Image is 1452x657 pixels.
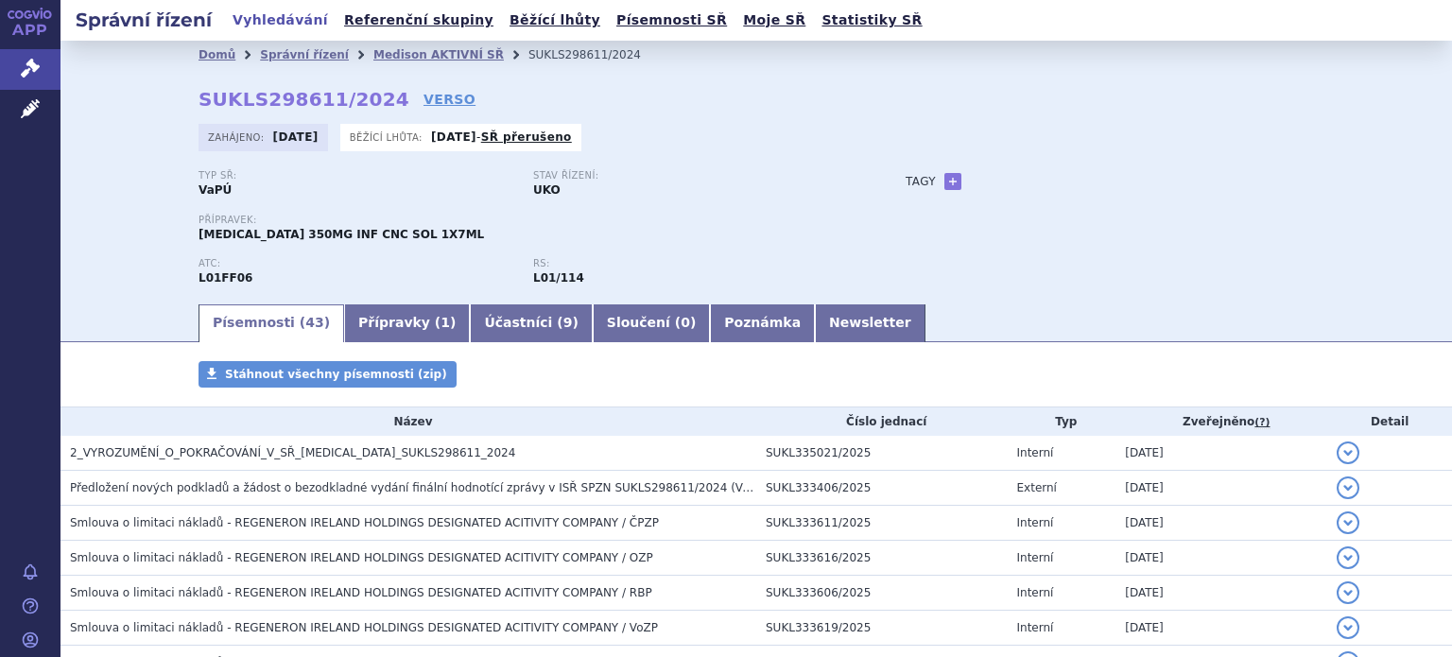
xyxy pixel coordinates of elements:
[756,506,1008,541] td: SUKL333611/2025
[593,304,710,342] a: Sloučení (0)
[199,361,457,388] a: Stáhnout všechny písemnosti (zip)
[1337,616,1359,639] button: detail
[756,436,1008,471] td: SUKL335021/2025
[1115,436,1327,471] td: [DATE]
[431,130,476,144] strong: [DATE]
[60,7,227,33] h2: Správní řízení
[199,228,484,241] span: [MEDICAL_DATA] 350MG INF CNC SOL 1X7ML
[273,130,319,144] strong: [DATE]
[1254,416,1270,429] abbr: (?)
[199,183,232,197] strong: VaPÚ
[481,130,572,144] a: SŘ přerušeno
[756,541,1008,576] td: SUKL333616/2025
[533,170,849,182] p: Stav řízení:
[199,88,409,111] strong: SUKLS298611/2024
[1115,576,1327,611] td: [DATE]
[260,48,349,61] a: Správní řízení
[1115,407,1327,436] th: Zveřejněno
[815,304,925,342] a: Newsletter
[528,41,665,69] li: SUKLS298611/2024
[60,407,756,436] th: Název
[1017,481,1057,494] span: Externí
[1337,546,1359,569] button: detail
[1115,541,1327,576] td: [DATE]
[710,304,815,342] a: Poznámka
[70,621,658,634] span: Smlouva o limitaci nákladů - REGENERON IRELAND HOLDINGS DESIGNATED ACITIVITY COMPANY / VoZP
[816,8,927,33] a: Statistiky SŘ
[1017,551,1054,564] span: Interní
[756,471,1008,506] td: SUKL333406/2025
[1115,471,1327,506] td: [DATE]
[431,130,572,145] p: -
[423,90,475,109] a: VERSO
[225,368,447,381] span: Stáhnout všechny písemnosti (zip)
[199,271,252,285] strong: CEMIPLIMAB
[906,170,936,193] h3: Tagy
[1337,476,1359,499] button: detail
[756,407,1008,436] th: Číslo jednací
[1017,586,1054,599] span: Interní
[373,48,504,61] a: Medison AKTIVNÍ SŘ
[199,48,235,61] a: Domů
[350,130,426,145] span: Běžící lhůta:
[70,551,653,564] span: Smlouva o limitaci nákladů - REGENERON IRELAND HOLDINGS DESIGNATED ACITIVITY COMPANY / OZP
[70,446,515,459] span: 2_VYROZUMĚNÍ_O_POKRAČOVÁNÍ_V_SŘ_LIBTAYO_SUKLS298611_2024
[533,183,561,197] strong: UKO
[504,8,606,33] a: Běžící lhůty
[70,516,659,529] span: Smlouva o limitaci nákladů - REGENERON IRELAND HOLDINGS DESIGNATED ACITIVITY COMPANY / ČPZP
[737,8,811,33] a: Moje SŘ
[681,315,690,330] span: 0
[756,611,1008,646] td: SUKL333619/2025
[227,8,334,33] a: Vyhledávání
[199,170,514,182] p: Typ SŘ:
[305,315,323,330] span: 43
[1008,407,1116,436] th: Typ
[338,8,499,33] a: Referenční skupiny
[1337,581,1359,604] button: detail
[944,173,961,190] a: +
[199,215,868,226] p: Přípravek:
[1337,511,1359,534] button: detail
[756,576,1008,611] td: SUKL333606/2025
[470,304,592,342] a: Účastníci (9)
[1017,516,1054,529] span: Interní
[1327,407,1452,436] th: Detail
[563,315,573,330] span: 9
[199,304,344,342] a: Písemnosti (43)
[1115,611,1327,646] td: [DATE]
[611,8,733,33] a: Písemnosti SŘ
[70,586,652,599] span: Smlouva o limitaci nákladů - REGENERON IRELAND HOLDINGS DESIGNATED ACITIVITY COMPANY / RBP
[1017,621,1054,634] span: Interní
[533,271,584,285] strong: cemiplimab
[533,258,849,269] p: RS:
[208,130,268,145] span: Zahájeno:
[199,258,514,269] p: ATC:
[1017,446,1054,459] span: Interní
[70,481,891,494] span: Předložení nových podkladů a žádost o bezodkladné vydání finální hodnotící zprávy v ISŘ SPZN SUKL...
[1337,441,1359,464] button: detail
[441,315,450,330] span: 1
[1115,506,1327,541] td: [DATE]
[344,304,470,342] a: Přípravky (1)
